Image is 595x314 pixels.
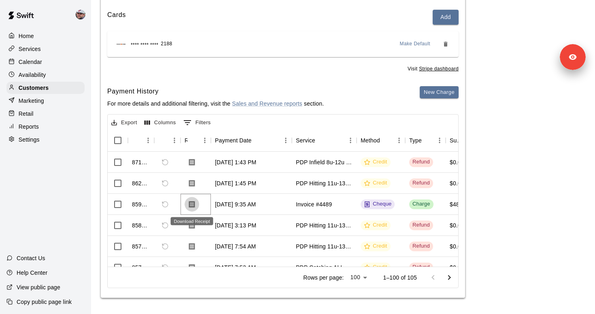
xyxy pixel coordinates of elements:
a: Services [6,43,85,55]
a: Home [6,30,85,42]
button: Download Receipt [185,239,199,254]
h6: Payment History [107,86,324,97]
button: Download Receipt [185,155,199,170]
div: Service [292,129,357,152]
button: Download Receipt [185,197,199,212]
button: Menu [280,134,292,146]
p: Services [19,45,41,53]
div: Receipt [185,129,187,152]
p: Calendar [19,58,42,66]
div: PDP Infield 8u-12u Westampton [296,158,353,166]
p: Customers [19,84,49,92]
button: Sort [252,135,263,146]
div: PDP Hitting 11u-13u Westampton [296,242,353,250]
span: Cannot refund a payment with type REFUND [158,240,172,253]
a: Stripe dashboard [419,66,459,72]
div: 100 [347,272,370,283]
div: $0.00 [450,179,464,187]
button: Menu [344,134,357,146]
button: Sort [422,135,433,146]
p: Copy public page link [17,298,72,306]
div: 857053 [132,242,150,250]
div: Id [128,129,154,152]
div: Service [296,129,315,152]
div: Subtotal [450,129,463,152]
div: Invoice #4489 [296,200,332,208]
div: Oct 7, 2025, 9:35 AM [215,200,256,208]
div: Type [409,129,422,152]
button: Add [433,10,459,25]
p: Home [19,32,34,40]
span: Cannot refund a payment with type REFUND [158,155,172,169]
div: Refund [412,221,430,229]
div: Credit [364,263,387,271]
p: View public page [17,283,60,291]
div: Calendar [6,56,85,68]
span: 2188 [161,40,172,48]
div: 857050 [132,263,150,272]
p: For more details and additional filtering, visit the section. [107,100,324,108]
div: Oct 6, 2025, 3:13 PM [215,221,256,229]
div: Cheque [364,200,391,208]
button: Show filters [181,116,213,129]
span: Visit [408,65,459,73]
button: Select columns [142,117,178,129]
p: Settings [19,136,40,144]
div: Refund [412,158,430,166]
a: Retail [6,108,85,120]
div: Oct 6, 2025, 7:54 AM [215,242,256,250]
div: Credit [364,221,387,229]
button: Menu [199,134,211,146]
a: Settings [6,134,85,146]
button: Export [109,117,139,129]
p: 1–100 of 105 [383,274,417,282]
div: Payment Date [215,129,252,152]
div: Oct 13, 2025, 1:43 PM [215,158,256,166]
div: Payment Date [211,129,292,152]
button: Sort [380,135,391,146]
button: Menu [142,134,154,146]
div: Type [405,129,446,152]
div: Credit [364,179,387,187]
a: Customers [6,82,85,94]
img: Credit card brand logo [114,40,128,48]
p: Reports [19,123,39,131]
a: Availability [6,69,85,81]
div: 871369 [132,158,150,166]
a: Marketing [6,95,85,107]
button: Download Receipt [185,176,199,191]
p: Marketing [19,97,44,105]
h6: Cards [107,10,126,25]
span: Cannot refund a payment with type REFUND [158,176,172,190]
p: Help Center [17,269,47,277]
div: $0.00 [450,158,464,166]
div: Receipt [181,129,211,152]
button: New Charge [420,86,459,99]
button: Download Receipt [185,260,199,275]
button: Sort [315,135,327,146]
div: Reports [6,121,85,133]
div: Charge [412,200,430,208]
a: Sales and Revenue reports [232,100,302,107]
span: Refund payment [158,197,172,211]
div: Method [361,129,380,152]
p: Contact Us [17,254,45,262]
button: Make Default [397,38,434,51]
p: Availability [19,71,46,79]
div: Alec Silverman [74,6,91,23]
button: Menu [393,134,405,146]
div: $0.00 [450,221,464,229]
div: Refund [154,129,181,152]
button: Sort [158,135,170,146]
div: Oct 6, 2025, 7:53 AM [215,263,256,272]
button: Go to next page [441,269,457,286]
div: Refund [412,242,430,250]
div: 862342 [132,179,150,187]
div: Credit [364,158,387,166]
div: PDP Catching ALL AGES Westampton [296,263,353,272]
